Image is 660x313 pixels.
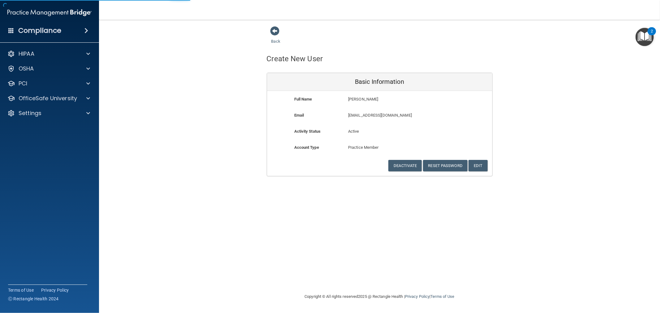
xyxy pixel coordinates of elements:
a: Terms of Use [8,287,34,293]
p: OSHA [19,65,34,72]
a: Terms of Use [430,294,454,299]
button: Edit [468,160,487,171]
b: Activity Status [294,129,321,134]
a: Privacy Policy [41,287,69,293]
a: PCI [7,80,90,87]
b: Email [294,113,304,118]
p: Practice Member [348,144,411,151]
b: Full Name [294,97,312,101]
a: Back [271,32,280,44]
button: Deactivate [388,160,422,171]
a: Settings [7,109,90,117]
p: Settings [19,109,41,117]
button: Reset Password [423,160,468,171]
p: Active [348,128,411,135]
h4: Create New User [267,55,323,63]
iframe: Drift Widget Chat Controller [554,270,653,294]
img: PMB logo [7,6,92,19]
a: Privacy Policy [405,294,429,299]
p: [EMAIL_ADDRESS][DOMAIN_NAME] [348,112,447,119]
p: [PERSON_NAME] [348,96,447,103]
p: PCI [19,80,27,87]
p: HIPAA [19,50,34,58]
span: Ⓒ Rectangle Health 2024 [8,296,59,302]
h4: Compliance [18,26,61,35]
button: Open Resource Center, 2 new notifications [636,28,654,46]
b: Account Type [294,145,319,150]
div: 2 [651,31,653,39]
p: OfficeSafe University [19,95,77,102]
div: Basic Information [267,73,492,91]
div: Copyright © All rights reserved 2025 @ Rectangle Health | | [267,287,493,307]
a: HIPAA [7,50,90,58]
a: OfficeSafe University [7,95,90,102]
a: OSHA [7,65,90,72]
